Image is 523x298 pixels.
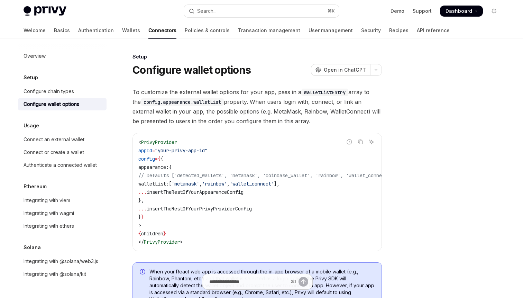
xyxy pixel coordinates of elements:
span: Open in ChatGPT [324,66,366,73]
a: Integrating with ethers [18,220,107,232]
a: Welcome [24,22,46,39]
h5: Ethereum [24,182,47,191]
button: Ask AI [367,137,376,146]
span: To customize the external wallet options for your app, pass in a array to the property. When user... [132,87,382,126]
span: 'rainbow' [202,181,227,187]
a: Integrating with @solana/web3.js [18,255,107,268]
a: Policies & controls [185,22,230,39]
button: Toggle dark mode [488,6,499,17]
span: { [138,231,141,237]
div: Connect or create a wallet [24,148,84,156]
a: Dashboard [440,6,483,17]
span: , [227,181,230,187]
span: { [169,164,172,170]
span: 'metamask' [172,181,199,187]
span: // Defaults ['detected_wallets', 'metamask', 'coinbase_wallet', 'rainbow', 'wallet_connect'] [138,172,393,179]
span: insertTheRestOfYourAppearanceConfig [147,189,244,195]
div: Configure chain types [24,87,74,96]
svg: Info [140,269,147,276]
a: Configure wallet options [18,98,107,110]
h5: Setup [24,73,38,82]
code: WalletListEntry [301,89,348,96]
a: Recipes [389,22,409,39]
span: = [152,147,155,154]
a: Security [361,22,381,39]
span: } [138,214,141,220]
span: } [163,231,166,237]
a: Demo [391,8,404,15]
a: Connectors [148,22,176,39]
div: Integrating with wagmi [24,209,74,217]
span: 'wallet_connect' [230,181,274,187]
button: Report incorrect code [345,137,354,146]
a: Connect or create a wallet [18,146,107,159]
h5: Usage [24,121,39,130]
div: Integrating with ethers [24,222,74,230]
span: { [158,156,160,162]
span: ... [138,206,147,212]
span: appearance: [138,164,169,170]
div: Integrating with @solana/web3.js [24,257,98,265]
span: insertTheRestOfYourPrivyProviderConfig [147,206,252,212]
h1: Configure wallet options [132,64,251,76]
span: = [155,156,158,162]
span: ... [138,189,147,195]
span: PrivyProvider [144,239,180,245]
a: Transaction management [238,22,300,39]
div: Search... [197,7,217,15]
span: , [199,181,202,187]
span: > [138,222,141,228]
span: Dashboard [446,8,472,15]
span: < [138,139,141,145]
a: Wallets [122,22,140,39]
span: ⌘ K [328,8,335,14]
div: Integrating with viem [24,196,70,205]
div: Connect an external wallet [24,135,84,144]
a: Connect an external wallet [18,133,107,146]
span: PrivyProvider [141,139,177,145]
div: Authenticate a connected wallet [24,161,97,169]
code: config.appearance.walletList [141,98,224,106]
span: { [160,156,163,162]
a: User management [309,22,353,39]
button: Open in ChatGPT [311,64,370,76]
a: Support [413,8,432,15]
a: API reference [417,22,450,39]
h5: Solana [24,243,41,252]
div: Configure wallet options [24,100,79,108]
span: </ [138,239,144,245]
span: config [138,156,155,162]
div: Overview [24,52,46,60]
a: Configure chain types [18,85,107,98]
img: light logo [24,6,66,16]
span: children [141,231,163,237]
a: Integrating with @solana/kit [18,268,107,280]
span: > [180,239,183,245]
span: }, [138,197,144,204]
span: walletList: [138,181,169,187]
button: Open search [184,5,339,17]
span: appId [138,147,152,154]
span: } [141,214,144,220]
span: ], [274,181,279,187]
a: Basics [54,22,70,39]
button: Send message [299,277,308,287]
span: "your-privy-app-id" [155,147,208,154]
div: Integrating with @solana/kit [24,270,86,278]
button: Copy the contents from the code block [356,137,365,146]
input: Ask a question... [209,274,288,289]
a: Authentication [78,22,114,39]
a: Authenticate a connected wallet [18,159,107,171]
a: Overview [18,50,107,62]
span: [ [169,181,172,187]
a: Integrating with wagmi [18,207,107,219]
a: Integrating with viem [18,194,107,207]
div: Setup [132,53,382,60]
